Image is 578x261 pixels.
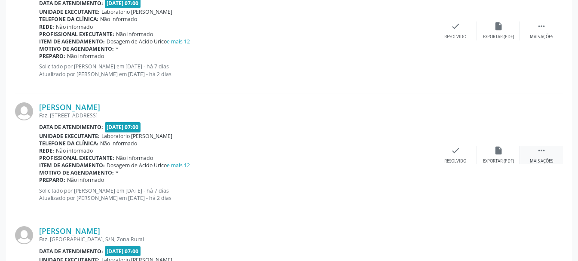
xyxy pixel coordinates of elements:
b: Item de agendamento: [39,162,105,169]
span: Laboratorio [PERSON_NAME] [101,132,172,140]
b: Profissional executante: [39,31,114,38]
p: Solicitado por [PERSON_NAME] em [DATE] - há 7 dias Atualizado por [PERSON_NAME] em [DATE] - há 2 ... [39,63,434,77]
span: Não informado [67,176,104,184]
b: Data de atendimento: [39,248,103,255]
i: check [451,21,460,31]
div: Resolvido [444,34,466,40]
span: Não informado [56,23,93,31]
div: Mais ações [530,34,553,40]
b: Profissional executante: [39,154,114,162]
a: [PERSON_NAME] [39,102,100,112]
span: [DATE] 07:00 [105,246,141,256]
span: Não informado [100,15,137,23]
b: Motivo de agendamento: [39,45,114,52]
b: Rede: [39,23,54,31]
i:  [537,146,546,155]
span: Não informado [56,147,93,154]
a: [PERSON_NAME] [39,226,100,236]
b: Telefone da clínica: [39,15,98,23]
span: Não informado [67,52,104,60]
div: Mais ações [530,158,553,164]
img: img [15,102,33,120]
b: Motivo de agendamento: [39,169,114,176]
a: e mais 12 [167,162,190,169]
div: Exportar (PDF) [483,34,514,40]
div: Exportar (PDF) [483,158,514,164]
b: Item de agendamento: [39,38,105,45]
i: check [451,146,460,155]
div: Faz. [GEOGRAPHIC_DATA], S/N, Zona Rural [39,236,434,243]
a: e mais 12 [167,38,190,45]
span: Dosagem de Acido Urico [107,38,190,45]
span: Laboratorio [PERSON_NAME] [101,8,172,15]
p: Solicitado por [PERSON_NAME] em [DATE] - há 7 dias Atualizado por [PERSON_NAME] em [DATE] - há 2 ... [39,187,434,202]
b: Preparo: [39,52,65,60]
b: Data de atendimento: [39,123,103,131]
span: [DATE] 07:00 [105,122,141,132]
b: Unidade executante: [39,132,100,140]
i: insert_drive_file [494,146,503,155]
b: Rede: [39,147,54,154]
span: Não informado [116,154,153,162]
div: Resolvido [444,158,466,164]
span: Não informado [100,140,137,147]
span: Dosagem de Acido Urico [107,162,190,169]
span: Não informado [116,31,153,38]
b: Preparo: [39,176,65,184]
img: img [15,226,33,244]
b: Unidade executante: [39,8,100,15]
b: Telefone da clínica: [39,140,98,147]
div: Faz. [STREET_ADDRESS] [39,112,434,119]
i: insert_drive_file [494,21,503,31]
i:  [537,21,546,31]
